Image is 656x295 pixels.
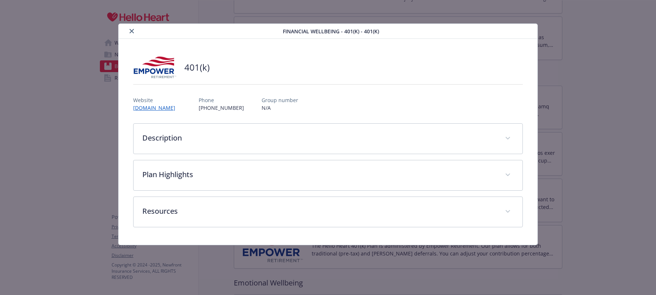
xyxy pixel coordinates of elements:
p: Website [133,96,181,104]
div: Resources [134,197,523,227]
p: Plan Highlights [142,169,496,180]
h2: 401(k) [184,61,210,74]
div: Plan Highlights [134,160,523,190]
p: Group number [262,96,298,104]
div: details for plan Financial Wellbeing - 401(k) - 401(k) [65,23,590,245]
div: Description [134,124,523,154]
a: [DOMAIN_NAME] [133,104,181,111]
p: Description [142,132,496,143]
p: [PHONE_NUMBER] [199,104,244,112]
span: Financial Wellbeing - 401(k) - 401(k) [283,27,379,35]
button: close [127,27,136,36]
p: N/A [262,104,298,112]
p: Resources [142,206,496,217]
p: Phone [199,96,244,104]
img: Empower Retirement [133,56,177,78]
